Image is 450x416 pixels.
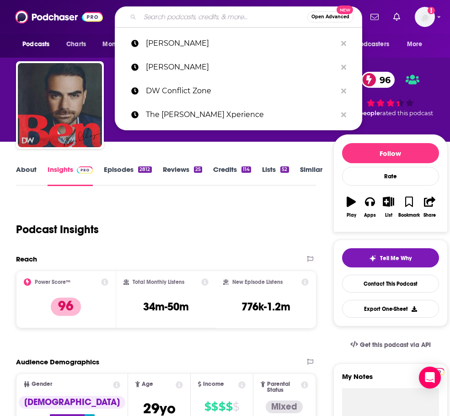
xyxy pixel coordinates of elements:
a: [PERSON_NAME] [115,55,362,79]
a: Show notifications dropdown [367,9,382,25]
a: 96 [361,72,395,88]
img: Podchaser Pro [77,166,93,174]
h2: Reach [16,255,37,263]
span: Monitoring [102,38,135,51]
button: Export One-Sheet [342,300,439,318]
p: Ben Shapiro [146,32,337,55]
button: Play [342,191,361,224]
button: Apps [360,191,379,224]
a: Episodes2812 [104,165,151,186]
span: Open Advanced [311,15,349,19]
span: Income [203,381,224,387]
a: Credits114 [213,165,251,186]
a: Similar [300,165,322,186]
a: About [16,165,37,186]
span: Parental Status [267,381,300,393]
span: $ [211,400,218,414]
button: open menu [16,36,61,53]
div: 114 [241,166,251,173]
a: Charts [60,36,91,53]
h1: Podcast Insights [16,223,99,236]
span: Age [142,381,153,387]
button: Open AdvancedNew [307,11,354,22]
div: 96 80 peoplerated this podcast [333,66,448,123]
a: Contact This Podcast [342,275,439,293]
div: 52 [280,166,289,173]
div: [DEMOGRAPHIC_DATA] [19,396,125,409]
img: Podchaser - Follow, Share and Rate Podcasts [15,8,103,26]
img: User Profile [415,7,435,27]
div: Search podcasts, credits, & more... [115,6,362,27]
h2: Power Score™ [35,279,70,285]
div: Apps [364,213,376,218]
svg: Add a profile image [428,7,435,14]
p: DW Conflict Zone [146,79,337,103]
span: Get this podcast via API [360,341,431,349]
label: My Notes [342,372,439,388]
button: Follow [342,143,439,163]
img: tell me why sparkle [369,255,376,262]
div: 25 [194,166,202,173]
button: tell me why sparkleTell Me Why [342,248,439,267]
button: open menu [401,36,434,53]
a: Show notifications dropdown [390,9,404,25]
div: Mixed [266,400,303,413]
a: [PERSON_NAME] [115,32,362,55]
span: Charts [66,38,86,51]
button: List [379,191,398,224]
button: open menu [339,36,402,53]
button: Bookmark [398,191,420,224]
span: For Podcasters [345,38,389,51]
a: The [PERSON_NAME] Xperience [115,103,362,127]
span: Logged in as LoriBecker [415,7,435,27]
h2: Audience Demographics [16,357,99,366]
button: Share [420,191,439,224]
span: Podcasts [22,38,49,51]
input: Search podcasts, credits, & more... [140,10,307,24]
h2: New Episode Listens [232,279,283,285]
h2: Total Monthly Listens [133,279,184,285]
div: Bookmark [398,213,420,218]
a: Get this podcast via API [343,334,438,356]
div: Play [347,213,356,218]
a: InsightsPodchaser Pro [48,165,93,186]
div: Open Intercom Messenger [419,367,441,389]
button: Show profile menu [415,7,435,27]
button: open menu [96,36,147,53]
img: The Ben Shapiro Show [18,63,102,147]
p: The Prakhar Gupta Xperience [146,103,337,127]
span: $ [226,400,232,414]
a: Reviews25 [163,165,202,186]
a: Lists52 [262,165,289,186]
span: 80 people [349,110,380,117]
span: Tell Me Why [380,255,412,262]
span: $ [204,400,211,414]
span: $ [233,400,239,414]
span: New [337,5,353,14]
div: 2812 [138,166,151,173]
h3: 776k-1.2m [241,300,290,314]
span: Gender [32,381,52,387]
span: More [407,38,423,51]
div: Share [423,213,436,218]
span: 96 [370,72,395,88]
p: 96 [51,298,81,316]
span: $ [219,400,225,414]
div: Rate [342,167,439,186]
span: rated this podcast [380,110,433,117]
p: josh shapiro [146,55,337,79]
div: List [385,213,392,218]
a: DW Conflict Zone [115,79,362,103]
h3: 34m-50m [143,300,189,314]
